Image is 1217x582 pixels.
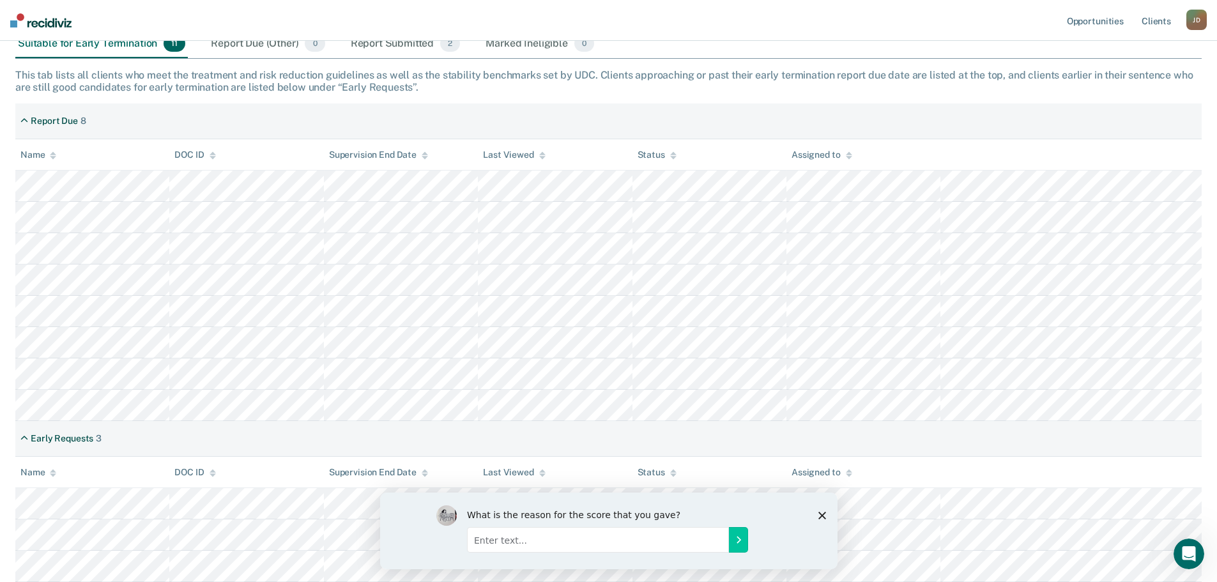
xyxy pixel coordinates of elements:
[15,30,188,58] div: Suitable for Early Termination11
[208,30,327,58] div: Report Due (Other)0
[483,467,545,478] div: Last Viewed
[638,467,677,478] div: Status
[348,30,463,58] div: Report Submitted2
[1186,10,1207,30] button: JD
[31,433,93,444] div: Early Requests
[31,116,78,126] div: Report Due
[305,35,325,52] span: 0
[174,467,215,478] div: DOC ID
[574,35,594,52] span: 0
[380,493,838,569] iframe: Survey by Kim from Recidiviz
[20,467,56,478] div: Name
[15,69,1202,93] div: This tab lists all clients who meet the treatment and risk reduction guidelines as well as the st...
[15,428,107,449] div: Early Requests3
[638,149,677,160] div: Status
[174,149,215,160] div: DOC ID
[1174,539,1204,569] iframe: Intercom live chat
[10,13,72,27] img: Recidiviz
[96,433,102,444] div: 3
[20,149,56,160] div: Name
[1186,10,1207,30] div: J D
[15,111,91,132] div: Report Due8
[792,467,852,478] div: Assigned to
[329,149,428,160] div: Supervision End Date
[792,149,852,160] div: Assigned to
[440,35,460,52] span: 2
[483,30,597,58] div: Marked Ineligible0
[483,149,545,160] div: Last Viewed
[164,35,185,52] span: 11
[329,467,428,478] div: Supervision End Date
[80,116,86,126] div: 8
